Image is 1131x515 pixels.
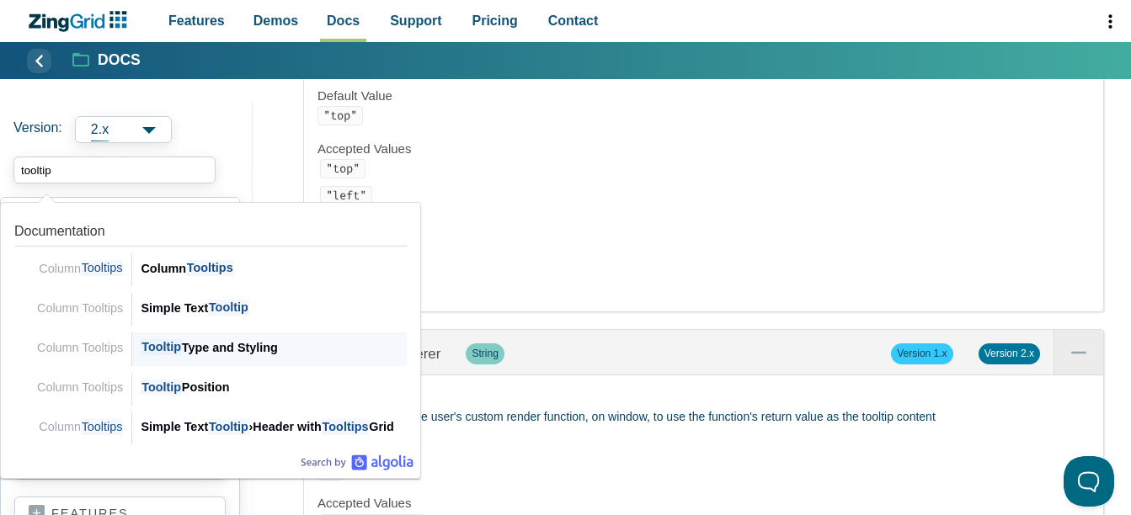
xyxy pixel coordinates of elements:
[37,380,123,394] span: Column Tooltips
[37,301,123,315] span: Column Tooltips
[320,186,372,205] code: "left"
[141,377,407,397] div: Position
[141,337,407,358] div: Type and Styling
[317,106,363,125] code: "top"
[39,260,123,276] span: Column
[208,300,248,316] span: Tooltip
[8,406,413,445] a: Link to the result
[301,454,413,471] a: Algolia
[8,210,413,286] a: Link to the result
[8,286,413,326] a: Link to the result
[253,9,298,32] span: Demos
[13,157,216,183] input: search input
[8,366,413,406] a: Link to the result
[141,417,407,437] div: Simple Text Header with Grid
[548,9,599,32] span: Contact
[317,442,1090,459] h4: Default Value
[1064,456,1114,507] iframe: Help Scout Beacon - Open
[317,277,1090,297] a: Demo
[301,454,413,471] div: Search by
[208,419,248,435] span: Tooltip
[317,495,1090,512] h4: Accepted Values
[472,9,518,32] span: Pricing
[466,343,504,364] span: String
[13,116,62,143] span: Version:
[249,420,253,433] span: ›
[8,326,413,365] a: Link to the result
[141,298,407,318] div: Simple Text
[322,419,369,435] span: Tooltips
[13,116,239,143] label: Versions
[37,341,123,354] span: Column Tooltips
[317,88,1090,104] h4: Default Value
[327,9,360,32] span: Docs
[317,389,1090,406] h4: Description
[39,419,123,435] span: Column
[317,461,343,480] code: ""
[317,141,1090,157] h4: Accepted Values
[320,159,365,178] code: "top"
[186,260,233,276] span: Tooltips
[14,224,105,238] span: Documentation
[317,407,1090,427] p: Gets the name of the user's custom render function, on window, to use the function's return value...
[98,53,141,68] strong: Docs
[141,339,181,355] span: Tooltip
[390,9,441,32] span: Support
[891,343,952,364] span: Version 1.x
[168,9,225,32] span: Features
[81,419,123,435] span: Tooltips
[27,11,136,32] a: ZingChart Logo. Click to return to the homepage
[73,50,141,71] a: Docs
[979,343,1040,364] span: Version 2.x
[141,380,181,396] span: Tooltip
[81,260,123,276] span: Tooltips
[141,258,407,279] div: Column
